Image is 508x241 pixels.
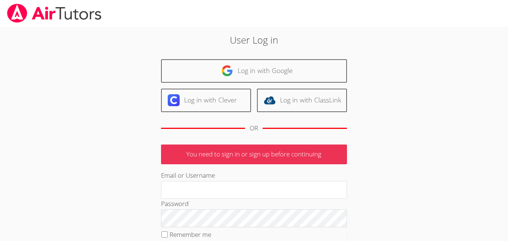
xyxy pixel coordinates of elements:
label: Remember me [170,230,211,239]
img: google-logo-50288ca7cdecda66e5e0955fdab243c47b7ad437acaf1139b6f446037453330a.svg [221,65,233,77]
img: classlink-logo-d6bb404cc1216ec64c9a2012d9dc4662098be43eaf13dc465df04b49fa7ab582.svg [264,94,276,106]
label: Password [161,199,189,208]
p: You need to sign in or sign up before continuing [161,145,347,164]
img: airtutors_banner-c4298cdbf04f3fff15de1276eac7730deb9818008684d7c2e4769d2f7ddbe033.png [6,4,102,23]
div: OR [250,123,258,134]
label: Email or Username [161,171,215,180]
h2: User Log in [117,33,391,47]
img: clever-logo-6eab21bc6e7a338710f1a6ff85c0baf02591cd810cc4098c63d3a4b26e2feb20.svg [168,94,180,106]
a: Log in with Google [161,59,347,83]
a: Log in with ClassLink [257,89,347,112]
a: Log in with Clever [161,89,251,112]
